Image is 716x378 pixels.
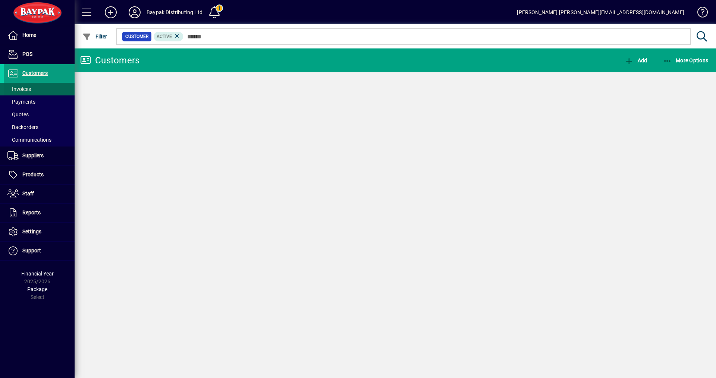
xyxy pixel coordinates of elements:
[157,34,172,39] span: Active
[22,229,41,234] span: Settings
[125,33,148,40] span: Customer
[4,95,75,108] a: Payments
[22,171,44,177] span: Products
[22,70,48,76] span: Customers
[27,286,47,292] span: Package
[7,86,31,92] span: Invoices
[517,6,684,18] div: [PERSON_NAME] [PERSON_NAME][EMAIL_ADDRESS][DOMAIN_NAME]
[625,57,647,63] span: Add
[4,185,75,203] a: Staff
[22,152,44,158] span: Suppliers
[7,99,35,105] span: Payments
[663,57,709,63] span: More Options
[7,137,51,143] span: Communications
[22,51,32,57] span: POS
[4,83,75,95] a: Invoices
[4,45,75,64] a: POS
[99,6,123,19] button: Add
[22,32,36,38] span: Home
[7,124,38,130] span: Backorders
[4,147,75,165] a: Suppliers
[22,190,34,196] span: Staff
[22,210,41,215] span: Reports
[82,34,107,40] span: Filter
[4,223,75,241] a: Settings
[4,133,75,146] a: Communications
[123,6,147,19] button: Profile
[4,108,75,121] a: Quotes
[4,26,75,45] a: Home
[21,271,54,277] span: Financial Year
[80,54,139,66] div: Customers
[4,166,75,184] a: Products
[623,54,649,67] button: Add
[147,6,202,18] div: Baypak Distributing Ltd
[4,242,75,260] a: Support
[4,204,75,222] a: Reports
[7,111,29,117] span: Quotes
[4,121,75,133] a: Backorders
[154,32,183,41] mat-chip: Activation Status: Active
[692,1,707,26] a: Knowledge Base
[81,30,109,43] button: Filter
[661,54,710,67] button: More Options
[22,248,41,253] span: Support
